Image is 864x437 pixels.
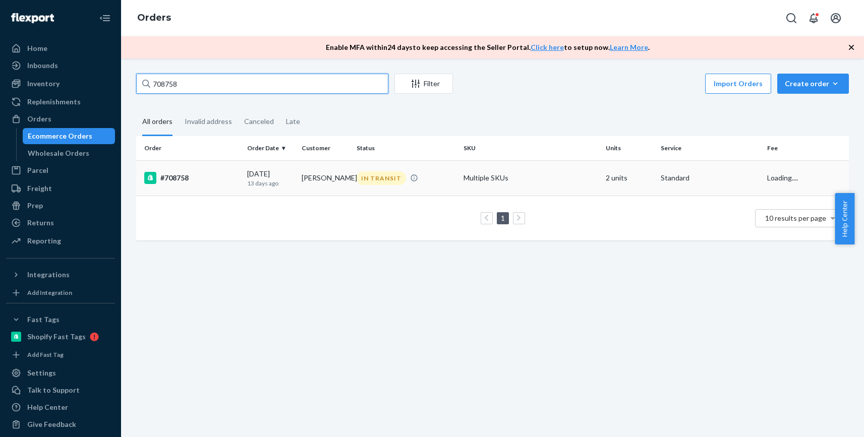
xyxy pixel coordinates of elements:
[6,349,115,361] a: Add Fast Tag
[6,416,115,432] button: Give Feedback
[705,74,771,94] button: Import Orders
[6,198,115,214] a: Prep
[6,399,115,415] a: Help Center
[459,136,602,160] th: SKU
[27,114,51,124] div: Orders
[6,267,115,283] button: Integrations
[6,76,115,92] a: Inventory
[27,79,60,89] div: Inventory
[27,350,64,359] div: Add Fast Tag
[137,12,171,23] a: Orders
[27,165,48,175] div: Parcel
[6,94,115,110] a: Replenishments
[6,329,115,345] a: Shopify Fast Tags
[28,148,89,158] div: Wholesale Orders
[602,160,656,196] td: 2 units
[6,215,115,231] a: Returns
[835,193,854,244] button: Help Center
[6,311,115,328] button: Fast Tags
[6,111,115,127] a: Orders
[459,160,602,196] td: Multiple SKUs
[6,365,115,381] a: Settings
[602,136,656,160] th: Units
[286,108,300,135] div: Late
[247,169,294,188] div: [DATE]
[144,172,239,184] div: #708758
[243,136,298,160] th: Order Date
[27,201,43,211] div: Prep
[394,74,453,94] button: Filter
[136,136,243,160] th: Order
[6,233,115,249] a: Reporting
[27,368,56,378] div: Settings
[28,131,92,141] div: Ecommerce Orders
[326,42,650,52] p: Enable MFA within 24 days to keep accessing the Seller Portal. to setup now. .
[298,160,352,196] td: [PERSON_NAME]
[657,136,764,160] th: Service
[6,162,115,178] a: Parcel
[499,214,507,222] a: Page 1 is your current page
[27,402,68,412] div: Help Center
[136,74,388,94] input: Search orders
[11,13,54,23] img: Flexport logo
[244,108,274,135] div: Canceled
[661,173,760,183] p: Standard
[27,43,47,53] div: Home
[357,171,406,185] div: IN TRANSIT
[781,8,801,28] button: Open Search Box
[302,144,348,152] div: Customer
[27,419,76,429] div: Give Feedback
[129,4,179,33] ol: breadcrumbs
[27,385,80,395] div: Talk to Support
[23,145,116,161] a: Wholesale Orders
[785,79,841,89] div: Create order
[27,332,86,342] div: Shopify Fast Tags
[6,287,115,299] a: Add Integration
[27,183,52,194] div: Freight
[6,57,115,74] a: Inbounds
[763,160,849,196] td: Loading....
[27,270,70,280] div: Integrations
[23,128,116,144] a: Ecommerce Orders
[95,8,115,28] button: Close Navigation
[826,8,846,28] button: Open account menu
[763,136,849,160] th: Fee
[185,108,232,135] div: Invalid address
[610,43,648,51] a: Learn More
[27,315,60,325] div: Fast Tags
[27,236,61,246] div: Reporting
[765,214,826,222] span: 10 results per page
[803,8,824,28] button: Open notifications
[531,43,564,51] a: Click here
[247,179,294,188] p: 13 days ago
[6,40,115,56] a: Home
[6,180,115,197] a: Freight
[27,218,54,228] div: Returns
[142,108,172,136] div: All orders
[27,288,72,297] div: Add Integration
[27,97,81,107] div: Replenishments
[395,79,452,89] div: Filter
[6,382,115,398] a: Talk to Support
[777,74,849,94] button: Create order
[27,60,58,71] div: Inbounds
[353,136,459,160] th: Status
